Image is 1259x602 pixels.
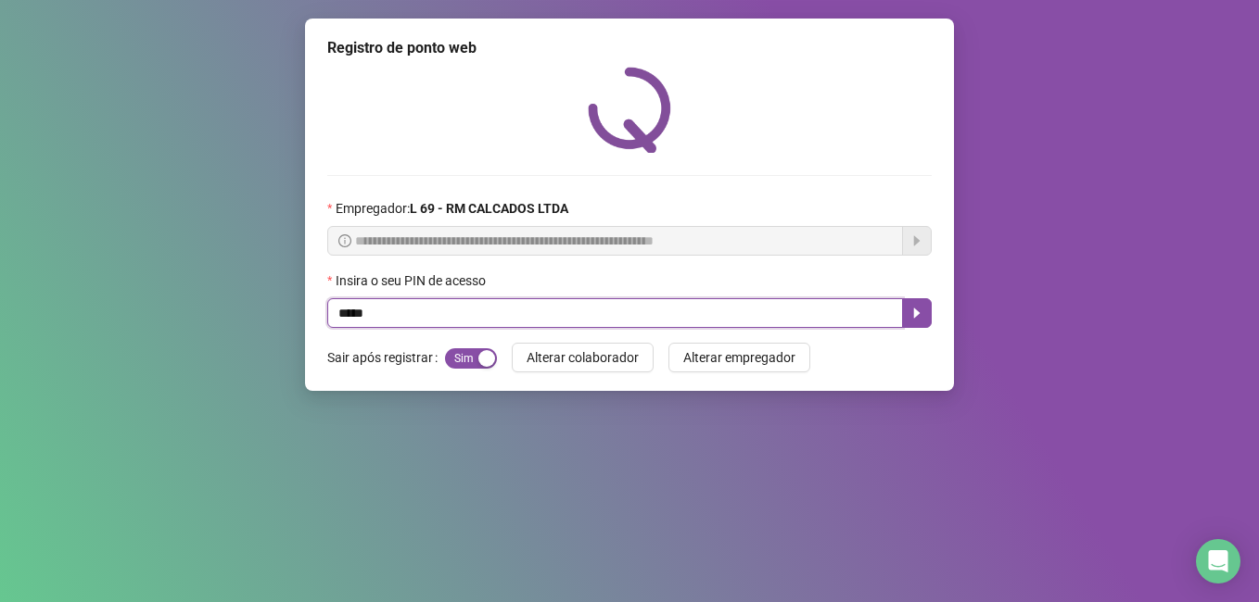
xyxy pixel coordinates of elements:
img: QRPoint [588,67,671,153]
strong: L 69 - RM CALCADOS LTDA [410,201,568,216]
button: Alterar empregador [668,343,810,372]
span: info-circle [338,234,351,247]
div: Registro de ponto web [327,37,932,59]
span: Alterar empregador [683,347,795,368]
span: Alterar colaborador [527,347,639,368]
span: Empregador : [336,198,568,219]
button: Alterar colaborador [512,343,654,372]
label: Sair após registrar [327,343,445,372]
span: caret-right [909,306,924,320]
label: Insira o seu PIN de acesso [327,270,498,291]
div: Open Intercom Messenger [1196,539,1240,583]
